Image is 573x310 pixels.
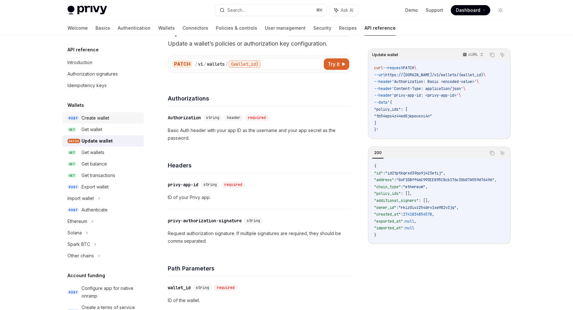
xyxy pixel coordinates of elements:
span: \ [459,93,461,98]
span: string [196,285,209,290]
div: wallets [207,61,225,67]
div: Configure app for native onramp [81,284,140,300]
span: : [], [401,191,412,196]
div: Solana [67,229,82,237]
span: ] [374,121,376,126]
span: "created_at" [374,212,401,217]
h5: API reference [67,46,99,54]
a: GETGet transactions [62,170,144,181]
a: Dashboard [451,5,490,15]
span: "id" [374,171,383,176]
div: privy-app-id [168,181,198,188]
span: PATCH [403,65,414,70]
div: / [204,61,206,67]
div: required [245,114,268,121]
a: Idempotency keys [62,80,144,91]
span: 'Content-Type: application/json' [392,86,463,91]
span: "rkiz0ivz254drv1xw982v3jq" [399,205,456,210]
button: cURL [459,49,486,60]
a: Recipes [339,20,357,36]
a: Welcome [67,20,88,36]
div: Authenticate [81,206,108,214]
span: Dashboard [456,7,480,13]
a: Demo [405,7,418,13]
a: User management [265,20,306,36]
h5: Account funding [67,272,105,279]
div: {wallet_id} [229,60,260,68]
div: Introduction [67,59,92,66]
span: --request [383,65,403,70]
span: "tb54eps4z44ed0jepousxi4n" [374,114,432,119]
span: Try it [328,60,340,68]
div: Get wallets [81,149,104,156]
span: ⌘ K [316,8,323,13]
a: API reference [364,20,396,36]
div: Idempotency keys [67,82,107,89]
span: 1741834854578 [403,212,432,217]
span: --data [374,100,387,105]
span: "exported_at" [374,219,403,224]
p: cURL [468,52,478,57]
span: { [374,164,376,169]
button: Try it [324,58,349,70]
div: 200 [372,149,384,157]
span: null [405,219,414,224]
span: "0xF1DBff66C993EE895C8cb176c30b07A559d76496" [396,177,494,182]
span: : [394,177,396,182]
span: --header [374,93,392,98]
a: POSTAuthenticate [62,204,144,216]
span: --header [374,79,392,84]
span: : [], [419,198,430,203]
div: Search... [227,6,245,14]
span: string [247,218,260,223]
a: GETGet balance [62,158,144,170]
p: ID of the wallet. [168,297,351,304]
span: , [443,171,445,176]
div: required [214,284,237,291]
span: POST [67,116,79,121]
span: https://[DOMAIN_NAME]/v1/wallets/{wallet_id} [385,72,483,77]
span: \ [463,86,465,91]
span: "policy_ids": [ [374,107,407,112]
div: Export wallet [81,183,109,191]
span: \ [477,79,479,84]
a: Connectors [182,20,208,36]
p: Update a wallet’s policies or authorization key configuration. [168,39,351,48]
span: "policy_ids" [374,191,401,196]
a: POSTExport wallet [62,181,144,193]
span: , [494,177,497,182]
a: Wallets [158,20,175,36]
span: : [403,219,405,224]
a: Authorization signatures [62,68,144,80]
span: --header [374,86,392,91]
span: "imported_at" [374,225,403,231]
span: POST [67,185,79,189]
div: Get balance [81,160,107,168]
span: }' [374,127,378,132]
span: Update wallet [372,52,398,57]
div: Authorization [168,114,201,121]
p: ID of your Privy app. [168,194,351,201]
span: string [203,182,217,187]
a: GETGet wallets [62,147,144,158]
div: Get transactions [81,172,115,179]
span: "id2tptkqrxd39qo9j423etij" [385,171,443,176]
span: \ [483,72,485,77]
span: "ethereum" [403,184,425,189]
span: POST [67,208,79,212]
a: PATCHUpdate wallet [62,135,144,147]
button: Ask AI [498,51,506,59]
span: curl [374,65,383,70]
h4: Path Parameters [168,264,351,273]
p: Request authorization signature. If multiple signatures are required, they should be comma separa... [168,230,351,245]
h4: Authorizations [168,94,351,103]
div: / [225,61,228,67]
span: "address" [374,177,394,182]
span: string [206,115,219,120]
span: : [403,225,405,231]
div: Ethereum [67,218,87,225]
div: Create wallet [81,114,109,122]
div: Spark BTC [67,240,90,248]
div: Get wallet [81,126,102,133]
span: PATCH [67,139,80,144]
